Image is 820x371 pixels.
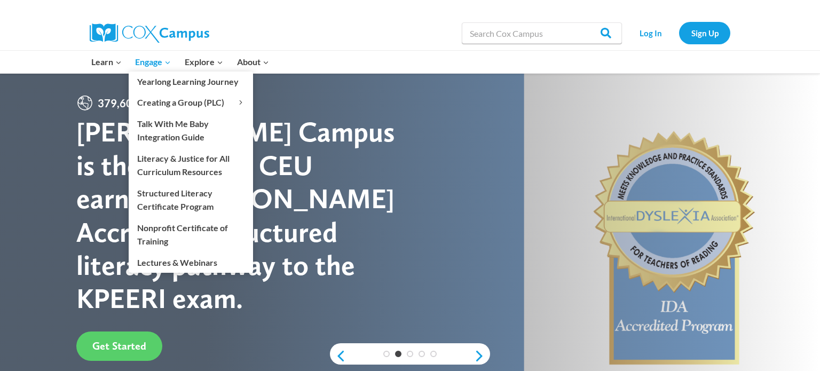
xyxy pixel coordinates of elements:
[474,350,490,362] a: next
[93,94,191,112] span: 379,600 Members
[462,22,622,44] input: Search Cox Campus
[76,331,162,361] a: Get Started
[129,51,178,73] button: Child menu of Engage
[129,92,253,113] button: Child menu of Creating a Group (PLC)
[92,340,146,352] span: Get Started
[178,51,230,73] button: Child menu of Explore
[330,350,346,362] a: previous
[679,22,730,44] a: Sign Up
[129,217,253,251] a: Nonprofit Certificate of Training
[84,51,129,73] button: Child menu of Learn
[430,351,437,357] a: 5
[627,22,730,44] nav: Secondary Navigation
[129,72,253,92] a: Yearlong Learning Journey
[129,252,253,272] a: Lectures & Webinars
[419,351,425,357] a: 4
[407,351,413,357] a: 3
[129,113,253,147] a: Talk With Me Baby Integration Guide
[383,351,390,357] a: 1
[395,351,401,357] a: 2
[330,345,490,367] div: content slider buttons
[84,51,275,73] nav: Primary Navigation
[230,51,276,73] button: Child menu of About
[627,22,674,44] a: Log In
[76,115,410,315] div: [PERSON_NAME] Campus is the only free CEU earning, [PERSON_NAME] Accredited structured literacy p...
[129,183,253,217] a: Structured Literacy Certificate Program
[90,23,209,43] img: Cox Campus
[129,148,253,182] a: Literacy & Justice for All Curriculum Resources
